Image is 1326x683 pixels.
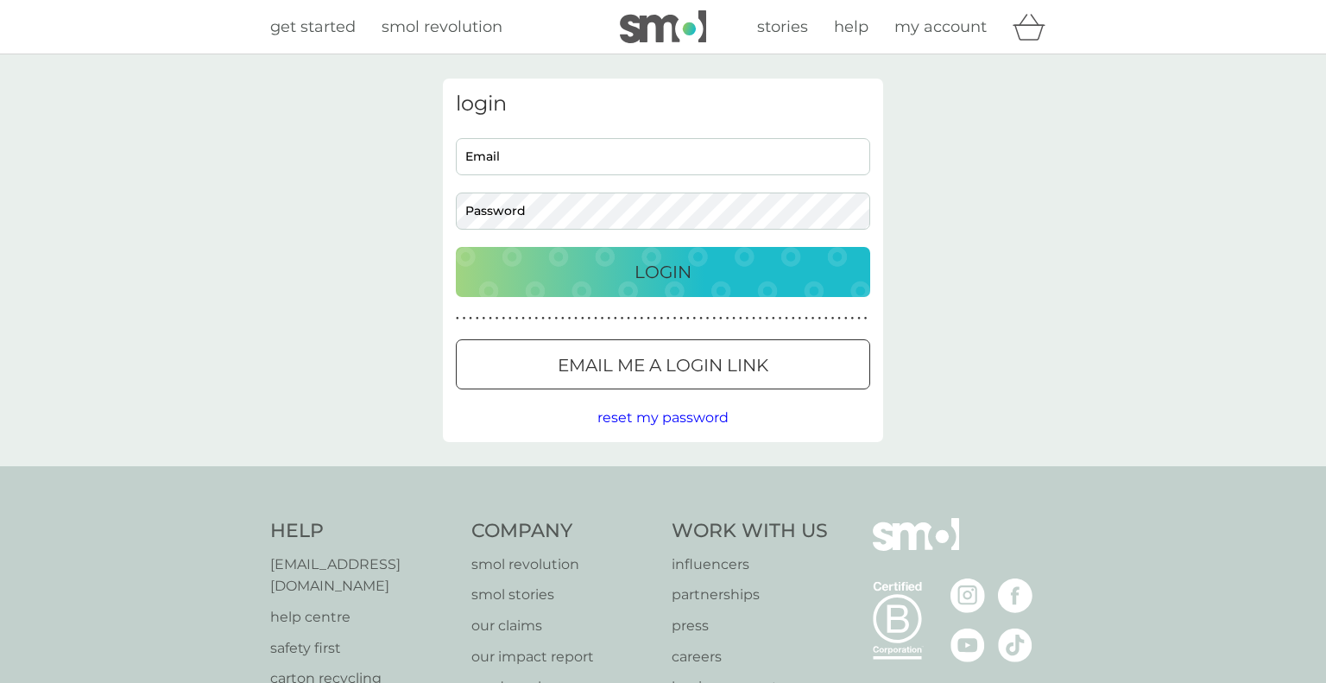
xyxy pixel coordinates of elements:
[672,646,828,668] a: careers
[621,314,624,323] p: ●
[469,314,472,323] p: ●
[706,314,710,323] p: ●
[824,314,828,323] p: ●
[471,553,655,576] a: smol revolution
[471,646,655,668] a: our impact report
[554,314,558,323] p: ●
[568,314,571,323] p: ●
[746,314,749,323] p: ●
[561,314,565,323] p: ●
[456,339,870,389] button: Email me a login link
[502,314,505,323] p: ●
[558,351,768,379] p: Email me a login link
[382,15,502,40] a: smol revolution
[574,314,578,323] p: ●
[864,314,868,323] p: ●
[654,314,657,323] p: ●
[614,314,617,323] p: ●
[998,579,1032,613] img: visit the smol Facebook page
[834,15,868,40] a: help
[950,628,985,662] img: visit the smol Youtube page
[382,17,502,36] span: smol revolution
[456,314,459,323] p: ●
[620,10,706,43] img: smol
[270,17,356,36] span: get started
[672,615,828,637] a: press
[647,314,650,323] p: ●
[597,407,729,429] button: reset my password
[712,314,716,323] p: ●
[1013,9,1056,44] div: basket
[508,314,512,323] p: ●
[693,314,697,323] p: ●
[456,92,870,117] h3: login
[799,314,802,323] p: ●
[515,314,519,323] p: ●
[627,314,630,323] p: ●
[607,314,610,323] p: ●
[672,584,828,606] a: partnerships
[463,314,466,323] p: ●
[456,247,870,297] button: Login
[634,314,637,323] p: ●
[496,314,499,323] p: ●
[476,314,479,323] p: ●
[894,17,987,36] span: my account
[471,518,655,545] h4: Company
[541,314,545,323] p: ●
[757,15,808,40] a: stories
[752,314,755,323] p: ●
[950,579,985,613] img: visit the smol Instagram page
[672,518,828,545] h4: Work With Us
[894,15,987,40] a: my account
[521,314,525,323] p: ●
[785,314,788,323] p: ●
[873,518,959,577] img: smol
[270,637,454,660] a: safety first
[471,584,655,606] a: smol stories
[719,314,723,323] p: ●
[998,628,1032,662] img: visit the smol Tiktok page
[818,314,821,323] p: ●
[489,314,492,323] p: ●
[660,314,663,323] p: ●
[535,314,539,323] p: ●
[757,17,808,36] span: stories
[792,314,795,323] p: ●
[779,314,782,323] p: ●
[594,314,597,323] p: ●
[739,314,742,323] p: ●
[772,314,775,323] p: ●
[857,314,861,323] p: ●
[679,314,683,323] p: ●
[672,553,828,576] a: influencers
[641,314,644,323] p: ●
[805,314,808,323] p: ●
[270,15,356,40] a: get started
[588,314,591,323] p: ●
[471,615,655,637] a: our claims
[759,314,762,323] p: ●
[548,314,552,323] p: ●
[581,314,584,323] p: ●
[270,553,454,598] p: [EMAIL_ADDRESS][DOMAIN_NAME]
[765,314,768,323] p: ●
[831,314,835,323] p: ●
[270,606,454,629] p: help centre
[635,258,691,286] p: Login
[851,314,855,323] p: ●
[837,314,841,323] p: ●
[732,314,736,323] p: ●
[270,518,454,545] h4: Help
[666,314,670,323] p: ●
[686,314,690,323] p: ●
[528,314,532,323] p: ●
